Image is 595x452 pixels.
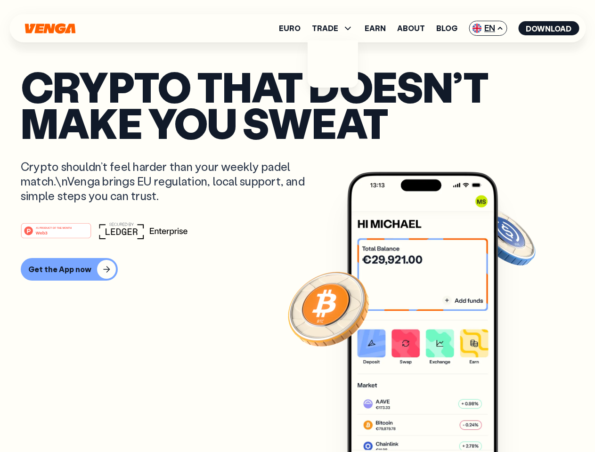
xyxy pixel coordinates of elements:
p: Crypto that doesn’t make you sweat [21,68,574,140]
a: Get the App now [21,258,574,281]
a: Euro [279,24,301,32]
tspan: Web3 [36,230,48,235]
button: Get the App now [21,258,118,281]
svg: Home [24,23,76,34]
img: Bitcoin [286,266,371,351]
button: Download [518,21,579,35]
tspan: #1 PRODUCT OF THE MONTH [36,226,72,229]
span: TRADE [312,23,353,34]
a: #1 PRODUCT OF THE MONTHWeb3 [21,228,91,241]
img: USDC coin [470,202,538,270]
span: EN [469,21,507,36]
img: flag-uk [472,24,481,33]
a: About [397,24,425,32]
span: TRADE [312,24,338,32]
p: Crypto shouldn’t feel harder than your weekly padel match.\nVenga brings EU regulation, local sup... [21,159,318,203]
div: Get the App now [28,265,91,274]
a: Blog [436,24,457,32]
a: Earn [365,24,386,32]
